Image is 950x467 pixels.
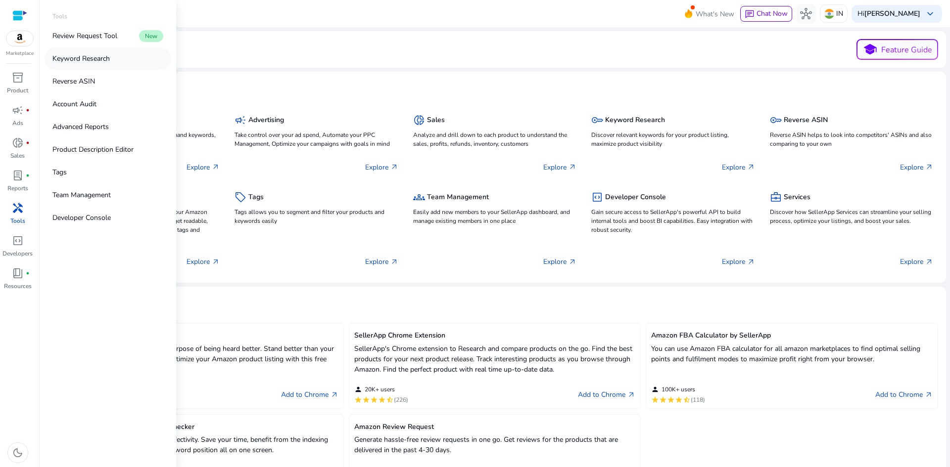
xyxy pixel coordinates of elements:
span: arrow_outward [569,163,576,171]
p: Easily add new members to your SellerApp dashboard, and manage existing members in one place [413,208,576,225]
span: sell [235,191,246,203]
mat-icon: star [362,396,370,404]
span: What's New [696,5,734,23]
span: arrow_outward [212,163,220,171]
mat-icon: person [651,385,659,393]
mat-icon: star [651,396,659,404]
span: arrow_outward [747,163,755,171]
span: school [863,42,877,57]
mat-icon: star [659,396,667,404]
p: Explore [365,256,398,267]
h5: Sales [427,116,445,125]
span: code_blocks [591,191,603,203]
p: Built with focus on ease of use and effectivity. Save your time, benefit from the indexing inform... [57,434,338,455]
h5: Reverse ASIN [784,116,828,125]
a: Add to Chromearrow_outward [875,389,933,401]
p: Explore [365,162,398,172]
span: campaign [12,104,24,116]
span: key [591,114,603,126]
p: Explore [543,162,576,172]
span: donut_small [413,114,425,126]
span: campaign [235,114,246,126]
h5: Amazon Review Request [354,423,636,431]
span: fiber_manual_record [26,141,30,145]
mat-icon: star [354,396,362,404]
p: Team Management [52,190,111,200]
img: amazon.svg [6,31,33,46]
p: Sales [10,151,25,160]
span: (226) [394,396,408,404]
span: chat [745,9,755,19]
p: Review Request Tool [52,31,117,41]
p: Explore [900,256,933,267]
span: fiber_manual_record [26,108,30,112]
p: Ads [12,119,23,127]
span: arrow_outward [390,163,398,171]
p: Tools [10,216,25,225]
mat-icon: star [370,396,378,404]
span: inventory_2 [12,72,24,84]
p: Feature Guide [881,44,932,56]
span: arrow_outward [331,391,338,399]
span: lab_profile [12,170,24,181]
p: Explore [187,256,220,267]
p: Reports [7,184,28,193]
span: (118) [691,396,705,404]
b: [PERSON_NAME] [864,9,920,18]
span: hub [800,8,812,20]
h5: SellerApp Chrome Extension [354,332,636,340]
span: arrow_outward [925,391,933,399]
mat-icon: star [378,396,386,404]
p: Generate hassle-free review requests in one go. Get reviews for the products that are delivered i... [354,434,636,455]
span: arrow_outward [747,258,755,266]
span: key [770,114,782,126]
a: Add to Chromearrow_outward [281,389,338,401]
p: You can use Amazon FBA calculator for all amazon marketplaces to find optimal selling points and ... [651,343,933,364]
p: Developers [2,249,33,258]
p: Explore [187,162,220,172]
p: Developer Console [52,212,111,223]
p: Discover relevant keywords for your product listing, maximize product visibility [591,130,755,148]
mat-icon: star [675,396,683,404]
mat-icon: person [354,385,362,393]
h5: Team Management [427,193,489,202]
mat-icon: star [667,396,675,404]
p: Explore [722,162,755,172]
span: book_4 [12,267,24,279]
p: Reverse ASIN helps to look into competitors' ASINs and also comparing to your own [770,130,933,148]
span: keyboard_arrow_down [924,8,936,20]
p: Take control over your ad spend, Automate your PPC Management, Optimize your campaigns with goals... [235,130,398,148]
h5: Services [784,193,810,202]
button: chatChat Now [740,6,792,22]
p: SellerApp's Chrome extension to Research and compare products on the go. Find the best products f... [354,343,636,375]
p: Advanced Reports [52,122,109,132]
span: Chat Now [757,9,788,18]
p: Product [7,86,28,95]
span: donut_small [12,137,24,149]
span: fiber_manual_record [26,271,30,275]
span: dark_mode [12,447,24,459]
button: schoolFeature Guide [856,39,938,60]
p: Discover how SellerApp Services can streamline your selling process, optimize your listings, and ... [770,208,933,225]
p: IN [836,5,843,22]
p: Reverse ASIN [52,76,95,86]
span: arrow_outward [569,258,576,266]
span: arrow_outward [925,163,933,171]
h5: Tags [248,193,264,202]
p: Tailor make your listing for the sole purpose of being heard better. Stand better than your compe... [57,343,338,375]
span: arrow_outward [627,391,635,399]
span: groups [413,191,425,203]
p: Account Audit [52,99,96,109]
img: in.svg [824,9,834,19]
p: Tags allows you to segment and filter your products and keywords easily [235,208,398,225]
a: Add to Chromearrow_outward [578,389,635,401]
span: New [139,30,163,42]
button: hub [796,4,816,24]
span: business_center [770,191,782,203]
span: arrow_outward [390,258,398,266]
span: fiber_manual_record [26,173,30,177]
span: 100K+ users [662,385,695,393]
h5: Developer Console [605,193,666,202]
p: Explore [900,162,933,172]
span: arrow_outward [212,258,220,266]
